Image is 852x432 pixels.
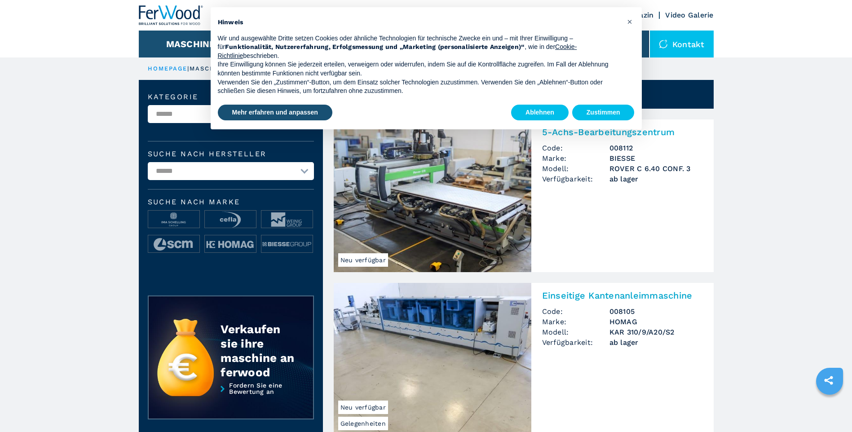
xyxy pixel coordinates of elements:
[148,150,314,158] label: Suche nach Hersteller
[139,5,203,25] img: Ferwood
[609,153,703,163] h3: BIESSE
[261,211,313,229] img: image
[334,119,531,272] img: 5-Achs-Bearbeitungszentrum BIESSE ROVER C 6.40 CONF. 3
[627,16,632,27] span: ×
[665,11,713,19] a: Video Galerie
[187,65,189,72] span: |
[338,401,388,414] span: Neu verfügbar
[542,327,609,337] span: Modell:
[218,34,620,61] p: Wir und ausgewählte Dritte setzen Cookies oder ähnliche Technologien für technische Zwecke ein un...
[218,78,620,96] p: Verwenden Sie den „Zustimmen“-Button, um dem Einsatz solcher Technologien zuzustimmen. Verwenden ...
[261,235,313,253] img: image
[542,163,609,174] span: Modell:
[609,174,703,184] span: ab lager
[609,306,703,317] h3: 008105
[542,337,609,348] span: Verfügbarkeit:
[205,235,256,253] img: image
[609,327,703,337] h3: KAR 310/9/A20/S2
[190,65,234,73] p: maschinen
[218,105,332,121] button: Mehr erfahren und anpassen
[572,105,635,121] button: Zustimmen
[609,143,703,153] h3: 008112
[609,317,703,327] h3: HOMAG
[148,65,188,72] a: HOMEPAGE
[511,105,569,121] button: Ablehnen
[148,382,314,420] a: Fordern Sie eine Bewertung an
[221,322,295,379] div: Verkaufen sie ihre maschine an ferwood
[338,417,388,430] span: Gelegenheiten
[334,119,714,272] a: 5-Achs-Bearbeitungszentrum BIESSE ROVER C 6.40 CONF. 3Neu verfügbar5-Achs-BearbeitungszentrumCode...
[609,163,703,174] h3: ROVER C 6.40 CONF. 3
[166,39,222,49] button: Maschinen
[542,153,609,163] span: Marke:
[205,211,256,229] img: image
[225,43,525,50] strong: Funktionalität, Nutzererfahrung, Erfolgsmessung und „Marketing (personalisierte Anzeigen)“
[148,93,314,101] label: Kategorie
[542,174,609,184] span: Verfügbarkeit:
[542,317,609,327] span: Marke:
[218,60,620,78] p: Ihre Einwilligung können Sie jederzeit erteilen, verweigern oder widerrufen, indem Sie auf die Ko...
[148,235,199,253] img: image
[148,198,314,206] span: Suche nach Marke
[817,369,840,392] a: sharethis
[609,337,703,348] span: ab lager
[338,253,388,267] span: Neu verfügbar
[148,211,199,229] img: image
[623,14,637,29] button: Schließen Sie diesen Hinweis
[542,306,609,317] span: Code:
[542,143,609,153] span: Code:
[218,43,577,59] a: Cookie-Richtlinie
[542,290,703,301] h2: Einseitige Kantenanleimmaschine
[650,31,714,57] div: Kontakt
[659,40,668,48] img: Kontakt
[218,18,620,27] h2: Hinweis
